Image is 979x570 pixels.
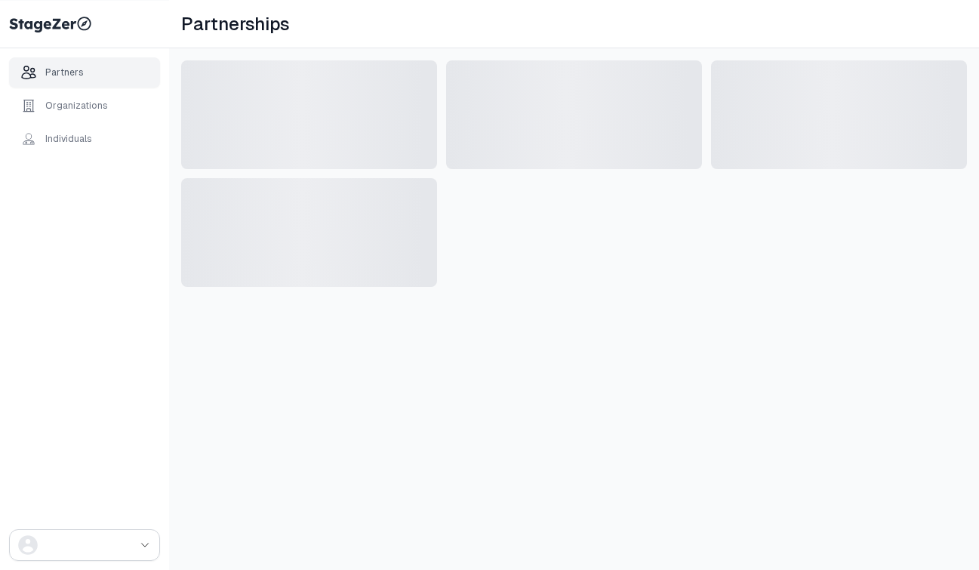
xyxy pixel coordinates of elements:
[9,529,160,561] button: drop down button
[9,124,160,154] a: Individuals
[9,57,160,88] a: Partners
[45,66,84,79] div: Partners
[181,12,289,36] h1: Partnerships
[45,100,108,112] div: Organizations
[9,91,160,121] a: Organizations
[45,133,92,145] div: Individuals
